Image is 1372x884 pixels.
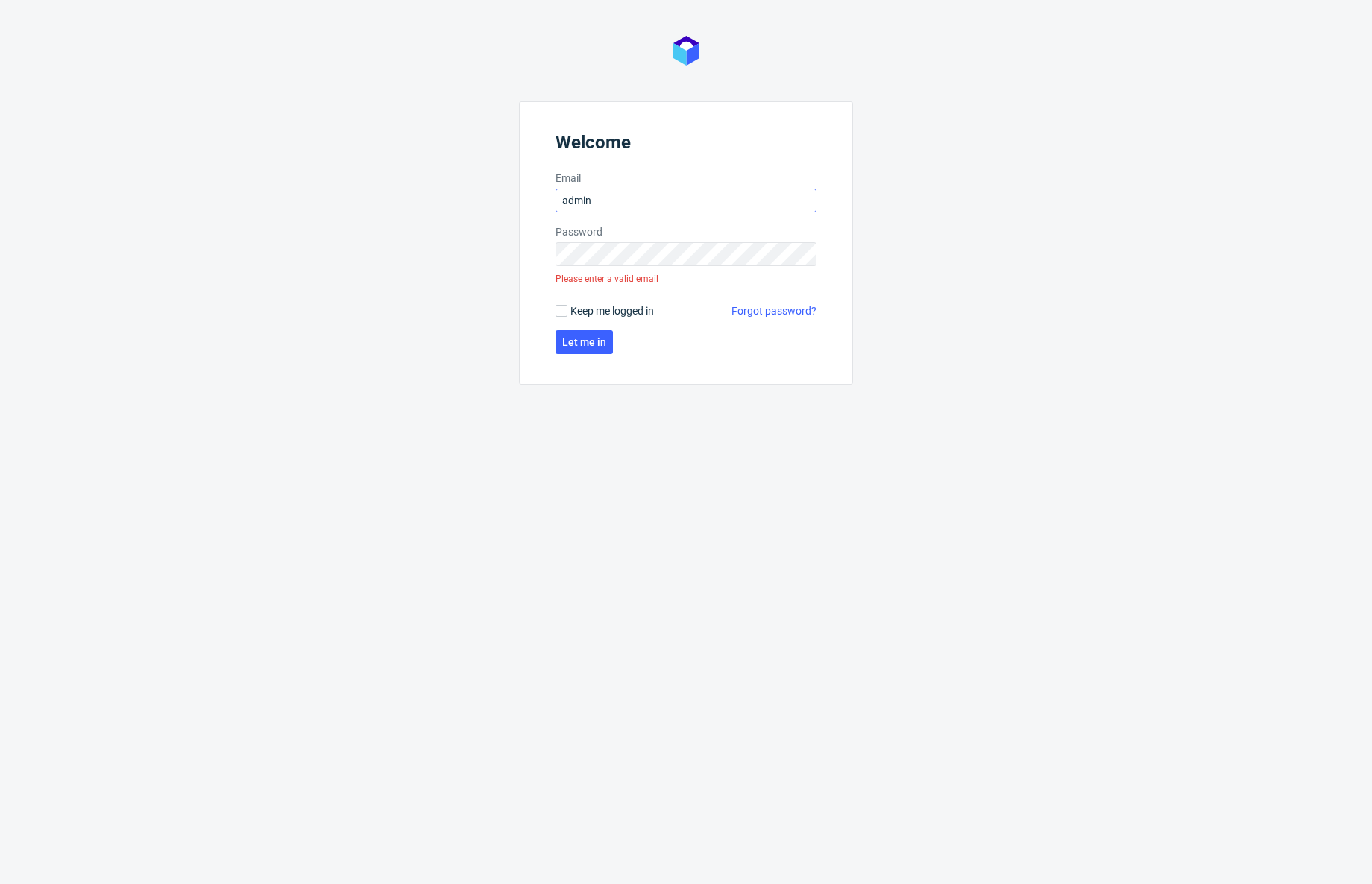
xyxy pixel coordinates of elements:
span: Keep me logged in [570,303,654,318]
input: you@youremail.com [556,189,816,212]
label: Email [556,171,816,186]
span: Let me in [562,337,606,347]
a: Forgot password? [731,303,816,318]
label: Password [556,224,816,239]
div: Please enter a valid email [556,266,658,291]
button: Let me in [556,330,613,354]
header: Welcome [556,132,816,159]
